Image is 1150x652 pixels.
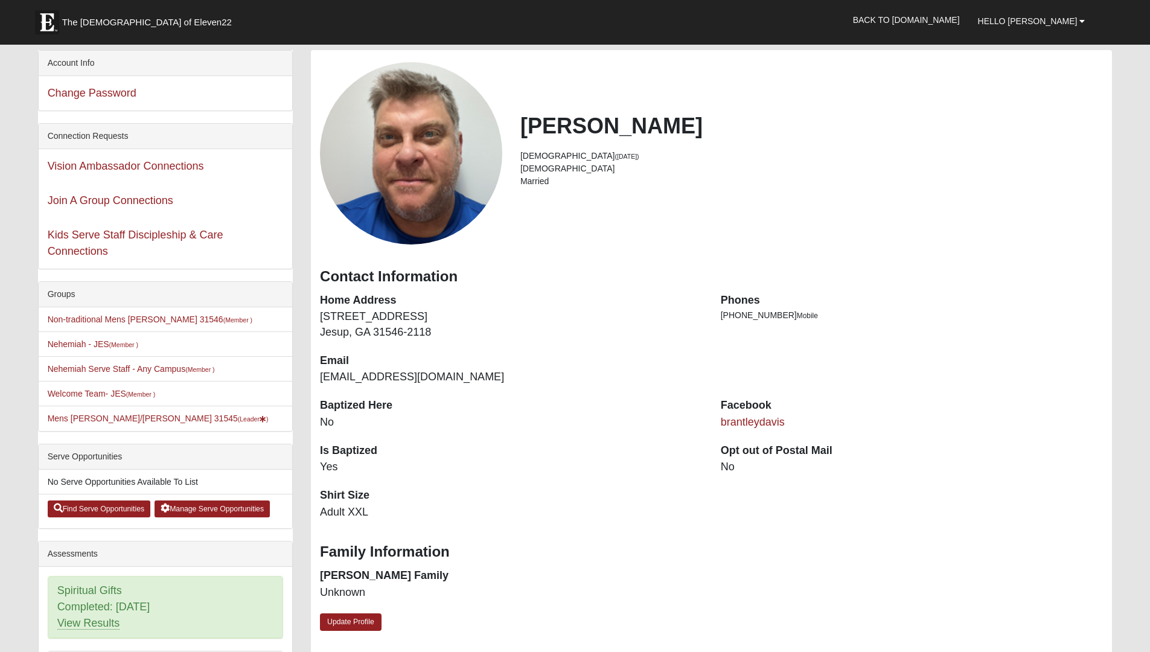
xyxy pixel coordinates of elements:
[155,500,270,517] a: Manage Serve Opportunities
[844,5,969,35] a: Back to [DOMAIN_NAME]
[48,87,136,99] a: Change Password
[520,162,1103,175] li: [DEMOGRAPHIC_DATA]
[48,229,223,257] a: Kids Serve Staff Discipleship & Care Connections
[48,364,215,374] a: Nehemiah Serve Staff - Any Campus(Member )
[48,414,269,423] a: Mens [PERSON_NAME]/[PERSON_NAME] 31545(Leader)
[320,415,703,430] dd: No
[39,542,292,567] div: Assessments
[978,16,1078,26] span: Hello [PERSON_NAME]
[320,543,1103,561] h3: Family Information
[35,10,59,34] img: Eleven22 logo
[39,470,292,494] li: No Serve Opportunities Available To List
[39,51,292,76] div: Account Info
[48,389,156,398] a: Welcome Team- JES(Member )
[320,62,502,245] a: View Fullsize Photo
[238,415,269,423] small: (Leader )
[48,194,173,206] a: Join A Group Connections
[320,268,1103,286] h3: Contact Information
[320,568,703,584] dt: [PERSON_NAME] Family
[48,577,283,638] div: Spiritual Gifts Completed: [DATE]
[721,309,1104,322] li: [PHONE_NUMBER]
[320,459,703,475] dd: Yes
[520,113,1103,139] h2: [PERSON_NAME]
[185,366,214,373] small: (Member )
[320,443,703,459] dt: Is Baptized
[29,4,270,34] a: The [DEMOGRAPHIC_DATA] of Eleven22
[39,124,292,149] div: Connection Requests
[223,316,252,324] small: (Member )
[615,153,639,160] small: ([DATE])
[126,391,155,398] small: (Member )
[520,175,1103,188] li: Married
[721,416,785,428] a: brantleydavis
[57,617,120,630] a: View Results
[721,398,1104,414] dt: Facebook
[969,6,1094,36] a: Hello [PERSON_NAME]
[320,505,703,520] dd: Adult XXL
[721,459,1104,475] dd: No
[721,293,1104,308] dt: Phones
[109,341,138,348] small: (Member )
[320,488,703,503] dt: Shirt Size
[48,160,204,172] a: Vision Ambassador Connections
[797,312,818,320] span: Mobile
[320,309,703,340] dd: [STREET_ADDRESS] Jesup, GA 31546-2118
[48,500,151,517] a: Find Serve Opportunities
[320,353,703,369] dt: Email
[320,293,703,308] dt: Home Address
[520,150,1103,162] li: [DEMOGRAPHIC_DATA]
[320,585,703,601] dd: Unknown
[39,282,292,307] div: Groups
[48,315,252,324] a: Non-traditional Mens [PERSON_NAME] 31546(Member )
[320,369,703,385] dd: [EMAIL_ADDRESS][DOMAIN_NAME]
[39,444,292,470] div: Serve Opportunities
[62,16,232,28] span: The [DEMOGRAPHIC_DATA] of Eleven22
[320,398,703,414] dt: Baptized Here
[48,339,138,349] a: Nehemiah - JES(Member )
[320,613,382,631] a: Update Profile
[721,443,1104,459] dt: Opt out of Postal Mail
